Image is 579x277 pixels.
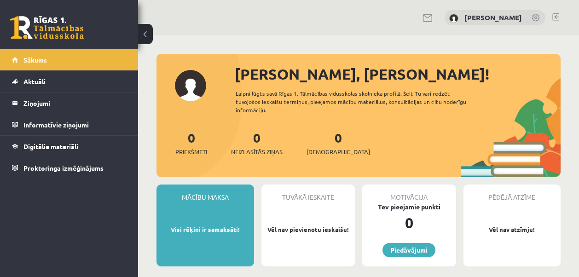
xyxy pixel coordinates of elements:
span: Digitālie materiāli [23,142,78,150]
div: Tuvākā ieskaite [261,185,355,202]
a: Sākums [12,49,127,70]
span: Neizlasītās ziņas [231,147,283,156]
a: Proktoringa izmēģinājums [12,157,127,179]
a: [PERSON_NAME] [464,13,522,22]
div: [PERSON_NAME], [PERSON_NAME]! [235,63,561,85]
a: Digitālie materiāli [12,136,127,157]
span: Sākums [23,56,47,64]
a: 0[DEMOGRAPHIC_DATA] [307,129,370,156]
a: 0Priekšmeti [175,129,207,156]
span: Aktuāli [23,77,46,86]
div: Mācību maksa [156,185,254,202]
p: Visi rēķini ir samaksāti! [161,225,249,234]
a: Informatīvie ziņojumi [12,114,127,135]
a: Rīgas 1. Tālmācības vidusskola [10,16,84,39]
div: Tev pieejamie punkti [362,202,456,212]
span: Priekšmeti [175,147,207,156]
span: [DEMOGRAPHIC_DATA] [307,147,370,156]
p: Vēl nav atzīmju! [468,225,556,234]
div: Motivācija [362,185,456,202]
span: Proktoringa izmēģinājums [23,164,104,172]
img: Raimonds Dālderis [449,14,458,23]
legend: Informatīvie ziņojumi [23,114,127,135]
a: Ziņojumi [12,92,127,114]
a: Piedāvājumi [382,243,435,257]
div: 0 [362,212,456,234]
legend: Ziņojumi [23,92,127,114]
div: Pēdējā atzīme [463,185,561,202]
div: Laipni lūgts savā Rīgas 1. Tālmācības vidusskolas skolnieka profilā. Šeit Tu vari redzēt tuvojošo... [236,89,478,114]
a: Aktuāli [12,71,127,92]
a: 0Neizlasītās ziņas [231,129,283,156]
p: Vēl nav pievienotu ieskaišu! [266,225,351,234]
